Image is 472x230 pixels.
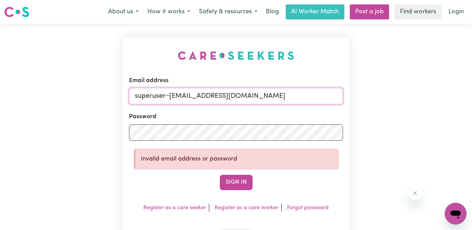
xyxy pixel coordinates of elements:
img: Careseekers logo [4,6,29,18]
a: AI Worker Match [286,4,344,19]
iframe: Close message [408,186,422,200]
a: Careseekers logo [4,4,29,20]
a: Register as a care seeker [143,205,206,211]
span: Need any help? [4,5,41,10]
a: Find workers [395,4,442,19]
iframe: Button to launch messaging window [445,203,467,225]
a: Post a job [350,4,389,19]
a: Blog [262,4,283,19]
label: Password [129,112,156,121]
a: Login [444,4,468,19]
label: Email address [129,76,169,85]
button: About us [104,5,143,19]
button: Sign In [220,175,253,190]
button: How it works [143,5,195,19]
button: Safety & resources [195,5,262,19]
a: Forgot password [287,205,329,211]
p: Invalid email address or password [141,155,333,164]
input: Email address [129,88,343,104]
a: Register as a care worker [215,205,278,211]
